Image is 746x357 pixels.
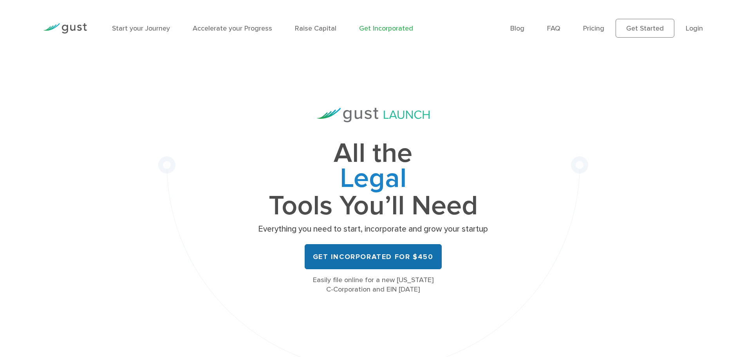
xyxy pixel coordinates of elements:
[256,166,491,194] span: Legal
[686,24,703,33] a: Login
[43,23,87,34] img: Gust Logo
[317,108,430,122] img: Gust Launch Logo
[547,24,560,33] a: FAQ
[305,244,442,269] a: Get Incorporated for $450
[359,24,413,33] a: Get Incorporated
[295,24,336,33] a: Raise Capital
[616,19,674,38] a: Get Started
[583,24,604,33] a: Pricing
[193,24,272,33] a: Accelerate your Progress
[256,141,491,218] h1: All the Tools You’ll Need
[256,275,491,294] div: Easily file online for a new [US_STATE] C-Corporation and EIN [DATE]
[256,224,491,235] p: Everything you need to start, incorporate and grow your startup
[112,24,170,33] a: Start your Journey
[510,24,524,33] a: Blog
